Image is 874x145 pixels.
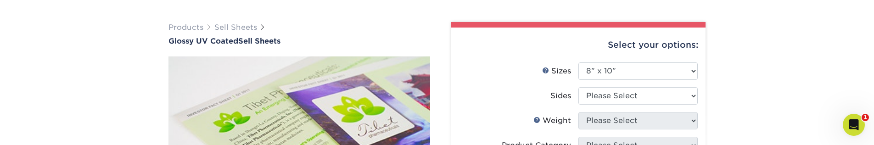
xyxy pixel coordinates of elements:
div: Sides [550,90,571,101]
a: Glossy UV CoatedSell Sheets [168,37,430,45]
a: Products [168,23,203,32]
h1: Sell Sheets [168,37,430,45]
div: Sizes [542,66,571,77]
span: 1 [862,114,869,121]
div: Weight [533,115,571,126]
iframe: Intercom live chat [843,114,865,136]
iframe: Google Customer Reviews [2,117,78,142]
span: Glossy UV Coated [168,37,238,45]
a: Sell Sheets [214,23,257,32]
div: Select your options: [459,28,698,62]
